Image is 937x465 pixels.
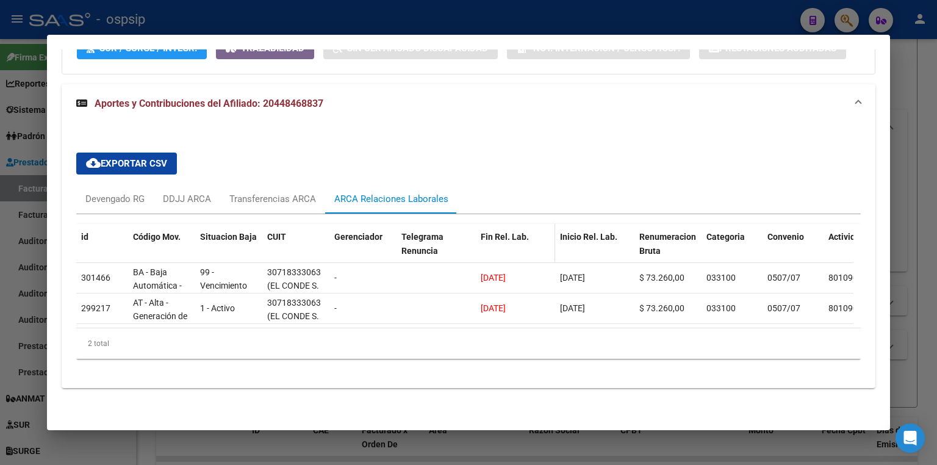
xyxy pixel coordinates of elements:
div: 2 total [76,328,861,359]
span: Fin Rel. Lab. [481,232,529,242]
span: (EL CONDE S. A. S.) [267,311,319,335]
span: Actividad [828,232,865,242]
datatable-header-cell: Convenio [763,224,824,278]
datatable-header-cell: Telegrama Renuncia [397,224,476,278]
span: Código Mov. [133,232,181,242]
div: 30718333063 [267,265,321,279]
span: 801090 [828,303,858,313]
span: Inicio Rel. Lab. [560,232,617,242]
span: 299217 [81,303,110,313]
span: 0507/07 [767,273,800,283]
span: - [334,273,337,283]
span: Situacion Baja [200,232,257,242]
span: Renumeracion Bruta [639,232,696,256]
span: $ 73.260,00 [639,303,684,313]
span: 301466 [81,273,110,283]
div: Aportes y Contribuciones del Afiliado: 20448468837 [62,123,875,388]
span: BA - Baja Automática - Anulación [133,267,182,305]
span: 033100 [706,273,736,283]
datatable-header-cell: Inicio Rel. Lab. [555,224,634,278]
span: [DATE] [481,273,506,283]
div: ARCA Relaciones Laborales [334,192,448,206]
span: [DATE] [560,273,585,283]
datatable-header-cell: Fin Rel. Lab. [476,224,555,278]
datatable-header-cell: CUIT [262,224,329,278]
span: [DATE] [481,303,506,313]
span: - [334,303,337,313]
span: $ 73.260,00 [639,273,684,283]
div: Transferencias ARCA [229,192,316,206]
span: Convenio [767,232,804,242]
span: Telegrama Renuncia [401,232,443,256]
span: Gerenciador [334,232,382,242]
datatable-header-cell: Categoria [702,224,763,278]
datatable-header-cell: Código Mov. [128,224,195,278]
span: 99 - Vencimiento de contrato a plazo fijo o determ., a tiempo compl. o parcial [200,267,254,361]
span: AT - Alta - Generación de clave [133,298,187,336]
span: 1 - Activo [200,303,235,313]
span: 801090 [828,273,858,283]
span: [DATE] [560,303,585,313]
span: Aportes y Contribuciones del Afiliado: 20448468837 [95,98,323,109]
button: Exportar CSV [76,153,177,175]
datatable-header-cell: Situacion Baja [195,224,262,278]
span: Categoria [706,232,745,242]
datatable-header-cell: id [76,224,128,278]
div: Devengado RG [85,192,145,206]
span: id [81,232,88,242]
span: 033100 [706,303,736,313]
span: 0507/07 [767,303,800,313]
datatable-header-cell: Renumeracion Bruta [634,224,702,278]
mat-expansion-panel-header: Aportes y Contribuciones del Afiliado: 20448468837 [62,84,875,123]
mat-icon: cloud_download [86,156,101,170]
span: Exportar CSV [86,158,167,169]
datatable-header-cell: Gerenciador [329,224,397,278]
span: CUIT [267,232,286,242]
datatable-header-cell: Actividad [824,224,885,278]
span: (EL CONDE S. A. S.) [267,281,319,305]
div: 30718333063 [267,296,321,310]
div: DDJJ ARCA [163,192,211,206]
div: Open Intercom Messenger [896,424,925,453]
